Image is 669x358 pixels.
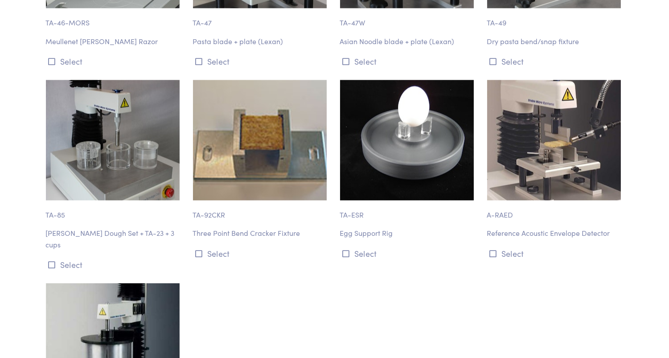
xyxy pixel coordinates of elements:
img: accessories-a_raed-reference-acoustic-envelope-detector.jpg [487,80,621,200]
p: TA-49 [487,8,624,29]
p: TA-92CKR [193,200,329,221]
button: Select [46,257,182,272]
button: Select [193,246,329,261]
button: Select [340,246,476,261]
p: Reference Acoustic Envelope Detector [487,227,624,239]
p: TA-47 [193,8,329,29]
p: Three Point Bend Cracker Fixture [193,227,329,239]
button: Select [46,54,182,69]
p: [PERSON_NAME] Dough Set + TA-23 + 3 cups [46,227,182,250]
img: fixed_span_three-point-bend-cracker.jpg [193,80,327,200]
p: TA-46-MORS [46,8,182,29]
img: ta-85_millser-short-dough.jpg [46,80,180,200]
p: Pasta blade + plate (Lexan) [193,36,329,47]
p: Meullenet [PERSON_NAME] Razor [46,36,182,47]
button: Select [487,54,624,69]
button: Select [487,246,624,261]
button: Select [193,54,329,69]
p: Dry pasta bend/snap fixture [487,36,624,47]
button: Select [340,54,476,69]
p: A-RAED [487,200,624,221]
p: Egg Support Rig [340,227,476,239]
p: TA-ESR [340,200,476,221]
img: egg-holder-060.jpg [340,80,474,200]
p: TA-85 [46,200,182,221]
p: Asian Noodle blade + plate (Lexan) [340,36,476,47]
p: TA-47W [340,8,476,29]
